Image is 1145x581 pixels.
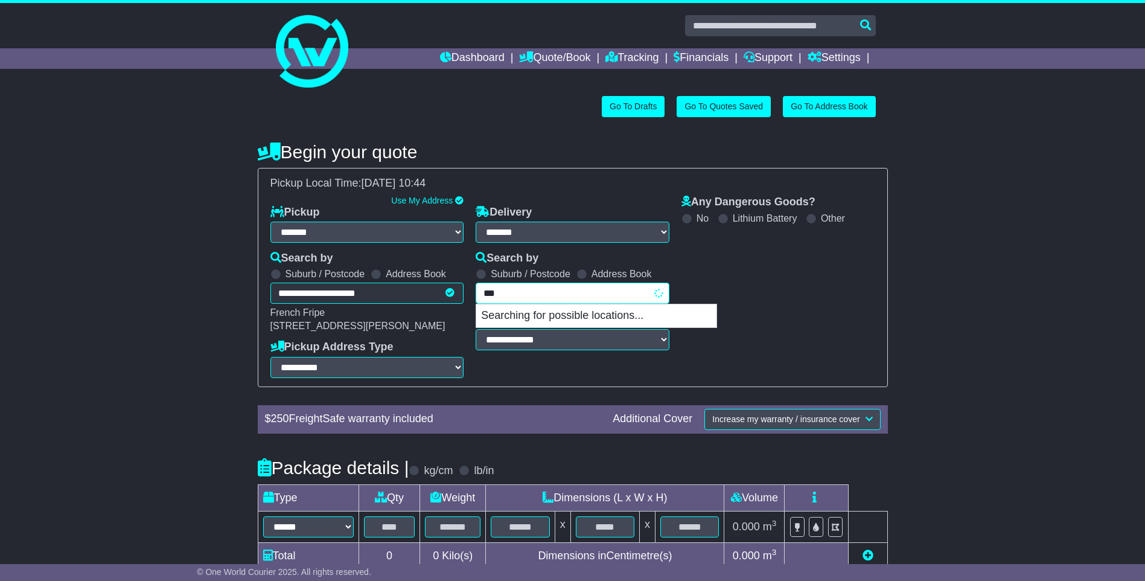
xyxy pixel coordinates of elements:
label: Pickup Address Type [270,341,394,354]
td: Dimensions (L x W x H) [486,484,724,511]
label: Delivery [476,206,532,219]
a: Financials [674,48,729,69]
label: Suburb / Postcode [491,268,570,280]
span: [DATE] 10:44 [362,177,426,189]
label: Search by [476,252,538,265]
span: © One World Courier 2025. All rights reserved. [197,567,371,577]
a: Support [744,48,793,69]
h4: Package details | [258,458,409,478]
td: Weight [420,484,486,511]
a: Go To Quotes Saved [677,96,771,117]
td: x [555,511,570,542]
span: m [763,521,777,533]
label: Other [821,213,845,224]
td: Type [258,484,359,511]
td: Total [258,542,359,569]
div: Additional Cover [607,412,698,426]
a: Go To Drafts [602,96,665,117]
label: Address Book [592,268,652,280]
a: Use My Address [391,196,453,205]
a: Settings [808,48,861,69]
label: lb/in [474,464,494,478]
sup: 3 [772,548,777,557]
td: 0 [359,542,420,569]
td: Dimensions in Centimetre(s) [486,542,724,569]
span: French Fripe [270,307,325,318]
label: No [697,213,709,224]
a: Go To Address Book [783,96,875,117]
span: 250 [271,412,289,425]
label: Suburb / Postcode [285,268,365,280]
label: Lithium Battery [733,213,797,224]
a: Tracking [605,48,659,69]
div: Pickup Local Time: [264,177,881,190]
td: x [640,511,655,542]
span: 0 [433,550,439,562]
label: kg/cm [424,464,453,478]
label: Pickup [270,206,320,219]
h4: Begin your quote [258,142,888,162]
td: Volume [724,484,785,511]
span: m [763,550,777,562]
label: Any Dangerous Goods? [681,196,815,209]
p: Searching for possible locations... [476,304,716,327]
button: Increase my warranty / insurance cover [704,409,880,430]
span: 0.000 [733,550,760,562]
a: Add new item [863,550,873,562]
td: Kilo(s) [420,542,486,569]
label: Address Book [386,268,446,280]
span: Increase my warranty / insurance cover [712,414,860,424]
sup: 3 [772,519,777,528]
a: Dashboard [440,48,505,69]
label: Search by [270,252,333,265]
div: $ FreightSafe warranty included [259,412,607,426]
a: Quote/Book [519,48,590,69]
span: [STREET_ADDRESS][PERSON_NAME] [270,321,445,331]
td: Qty [359,484,420,511]
span: 0.000 [733,521,760,533]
